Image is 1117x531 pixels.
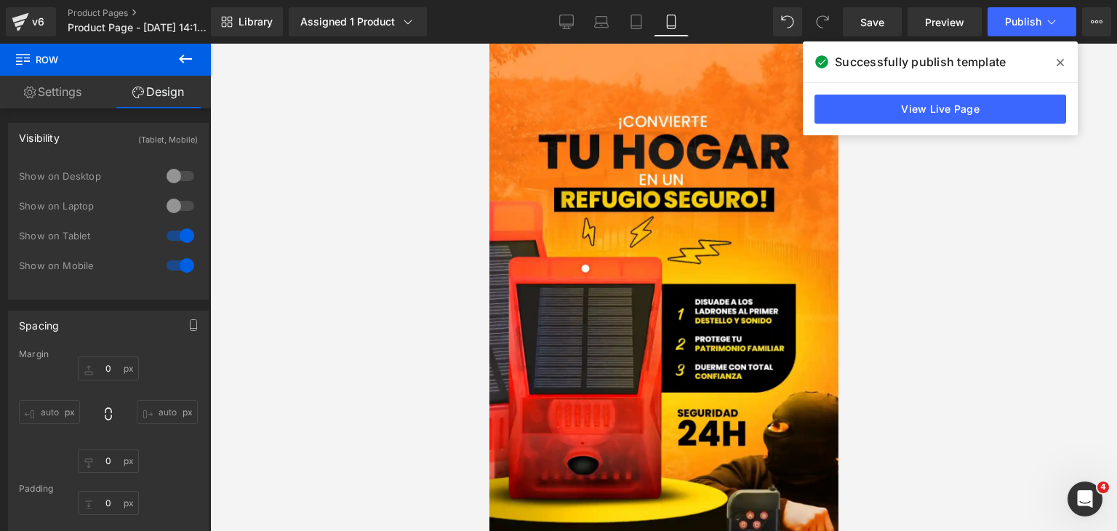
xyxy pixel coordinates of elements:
[19,201,150,211] div: Show on Laptop
[19,124,60,144] div: Visibility
[773,7,802,36] button: Undo
[1005,16,1041,28] span: Publish
[68,7,235,19] a: Product Pages
[211,7,283,36] a: New Library
[19,171,150,181] div: Show on Desktop
[835,53,1006,71] span: Successfully publish template
[19,349,198,359] div: Margin
[808,7,837,36] button: Redo
[619,7,654,36] a: Tablet
[19,400,80,424] input: 0
[1068,482,1102,516] iframe: Intercom live chat
[78,449,139,473] input: 0
[925,15,964,30] span: Preview
[15,44,160,76] span: Row
[988,7,1076,36] button: Publish
[29,12,47,31] div: v6
[78,356,139,380] input: 0
[814,95,1066,124] a: View Live Page
[1097,482,1109,493] span: 4
[78,491,139,515] input: 0
[584,7,619,36] a: Laptop
[654,7,689,36] a: Mobile
[6,7,56,36] a: v6
[300,15,415,29] div: Assigned 1 Product
[908,7,982,36] a: Preview
[239,15,273,28] span: Library
[19,260,150,271] div: Show on Mobile
[137,400,198,424] input: 0
[19,231,150,241] div: Show on Tablet
[19,311,59,332] div: Spacing
[138,124,198,148] div: (Tablet, Mobile)
[860,15,884,30] span: Save
[1082,7,1111,36] button: More
[105,76,211,108] a: Design
[19,484,198,494] div: Padding
[68,22,207,33] span: Product Page - [DATE] 14:18:34
[549,7,584,36] a: Desktop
